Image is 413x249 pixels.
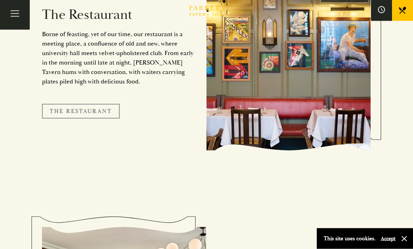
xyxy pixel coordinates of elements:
p: This site uses cookies. [324,234,376,244]
a: The Restaurant [42,104,120,119]
p: Borne of feasting, yet of our time, our restaurant is a meeting place, a confluence of old and ne... [42,30,196,87]
button: Accept [381,235,395,242]
h2: The Restaurant [42,7,196,24]
button: Close and accept [401,235,408,242]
